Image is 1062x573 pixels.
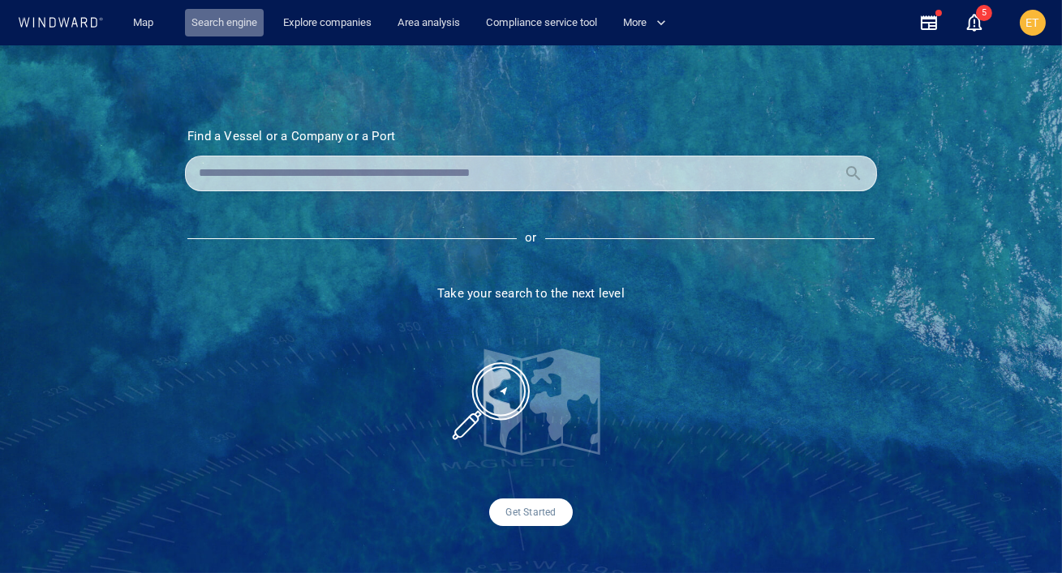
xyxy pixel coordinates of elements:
a: Map [127,9,166,37]
a: Explore companies [277,9,378,37]
a: 5 [961,10,987,36]
iframe: Chat [993,500,1050,561]
div: Notification center [965,13,984,32]
h4: Take your search to the next level [185,286,877,301]
h3: Find a Vessel or a Company or a Port [187,129,875,143]
span: ET [1026,16,1040,29]
button: 5 [965,13,984,32]
span: More [623,14,666,32]
a: Compliance service tool [479,9,604,37]
button: More [617,9,680,37]
button: Map [120,9,172,37]
span: 5 [976,5,992,21]
a: Search engine [185,9,264,37]
button: ET [1017,6,1049,39]
a: Area analysis [391,9,467,37]
a: Get Started [489,498,572,526]
span: or [525,232,536,246]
